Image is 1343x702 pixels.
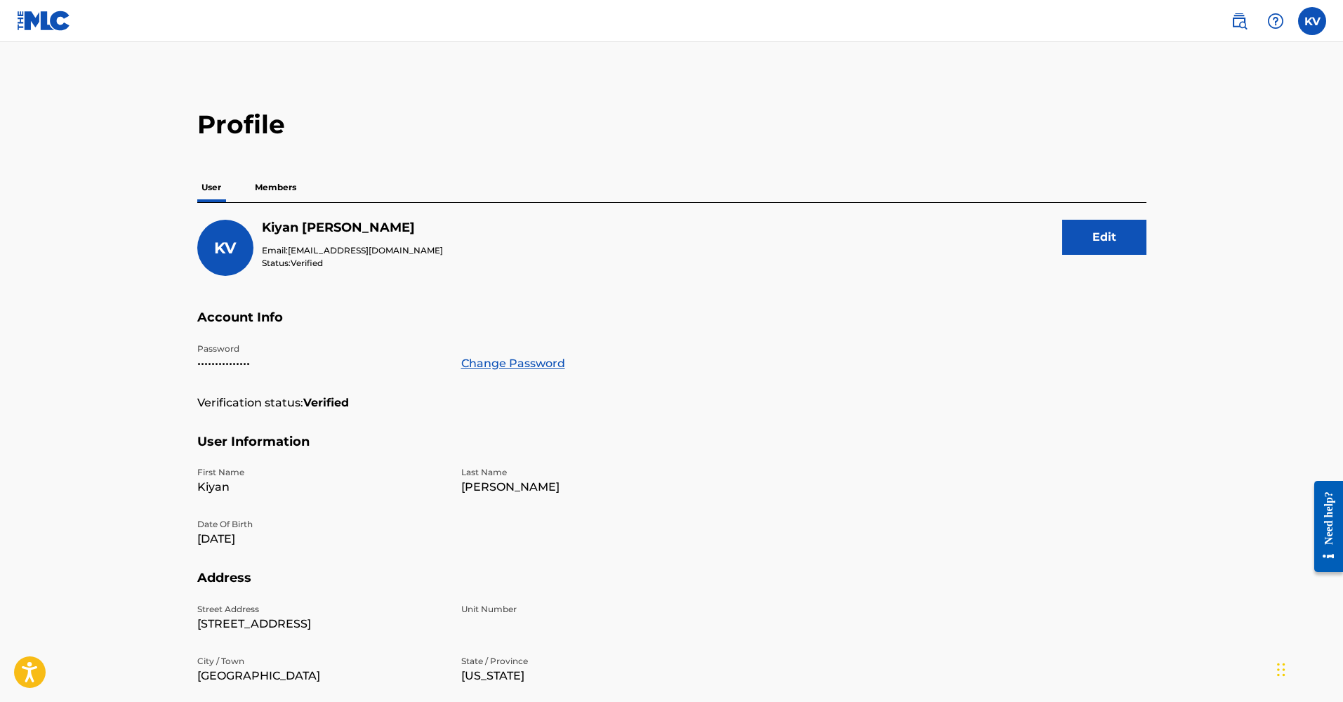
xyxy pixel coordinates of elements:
p: Email: [262,244,443,257]
span: [EMAIL_ADDRESS][DOMAIN_NAME] [288,245,443,256]
p: [GEOGRAPHIC_DATA] [197,668,444,684]
div: User Menu [1298,7,1326,35]
span: KV [214,239,236,258]
p: Members [251,173,300,202]
p: Status: [262,257,443,270]
p: ••••••••••••••• [197,355,444,372]
p: Verification status: [197,395,303,411]
p: Street Address [197,603,444,616]
p: Kiyan [197,479,444,496]
div: Drag [1277,649,1285,691]
a: Public Search [1225,7,1253,35]
a: Change Password [461,355,565,372]
p: City / Town [197,655,444,668]
button: Edit [1062,220,1146,255]
p: [PERSON_NAME] [461,479,708,496]
span: Verified [291,258,323,268]
strong: Verified [303,395,349,411]
p: Date Of Birth [197,518,444,531]
iframe: Chat Widget [1273,635,1343,702]
h5: Kiyan Vaughan [262,220,443,236]
p: [STREET_ADDRESS] [197,616,444,633]
img: search [1231,13,1248,29]
h5: User Information [197,434,1146,467]
h2: Profile [197,109,1146,140]
p: Password [197,343,444,355]
p: [DATE] [197,531,444,548]
iframe: Resource Center [1304,469,1343,585]
p: [US_STATE] [461,668,708,684]
p: First Name [197,466,444,479]
h5: Address [197,570,1146,603]
p: Unit Number [461,603,708,616]
div: Help [1262,7,1290,35]
img: help [1267,13,1284,29]
img: MLC Logo [17,11,71,31]
p: State / Province [461,655,708,668]
h5: Account Info [197,310,1146,343]
p: Last Name [461,466,708,479]
p: User [197,173,225,202]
